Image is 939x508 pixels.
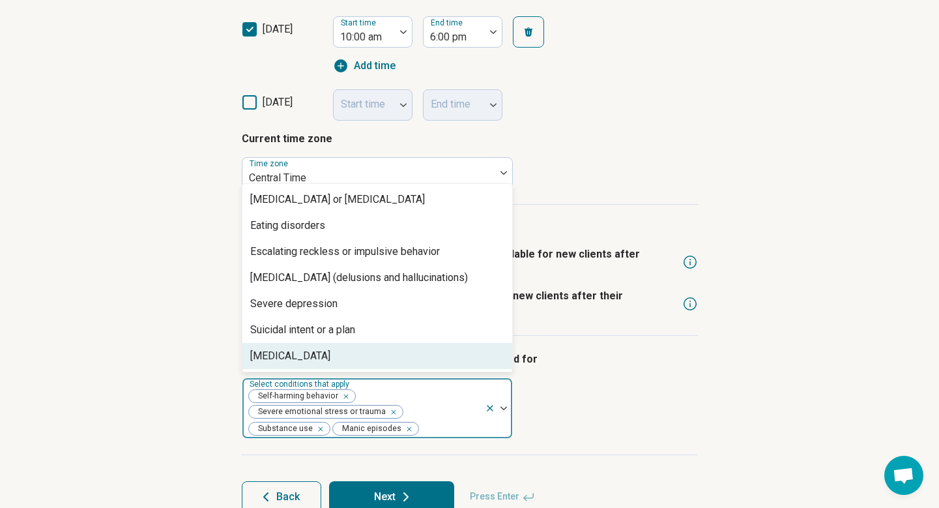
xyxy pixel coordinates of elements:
[250,270,468,286] div: [MEDICAL_DATA] (delusions and hallucinations)
[250,192,425,207] div: [MEDICAL_DATA] or [MEDICAL_DATA]
[250,380,352,389] label: Select conditions that apply
[250,322,355,338] div: Suicidal intent or a plan
[249,406,390,418] span: Severe emotional stress or trauma
[250,218,325,233] div: Eating disorders
[333,423,405,435] span: Manic episodes
[263,23,293,35] span: [DATE]
[250,296,338,312] div: Severe depression
[250,159,291,168] label: Time zone
[431,18,465,27] label: End time
[354,58,396,74] span: Add time
[276,492,300,502] span: Back
[333,58,396,74] button: Add time
[250,348,330,364] div: [MEDICAL_DATA]
[250,244,440,260] div: Escalating reckless or impulsive behavior
[263,96,293,108] span: [DATE]
[249,390,342,402] span: Self-harming behavior
[884,456,923,495] div: Open chat
[242,131,698,147] p: Current time zone
[341,18,379,27] label: Start time
[249,423,317,435] span: Substance use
